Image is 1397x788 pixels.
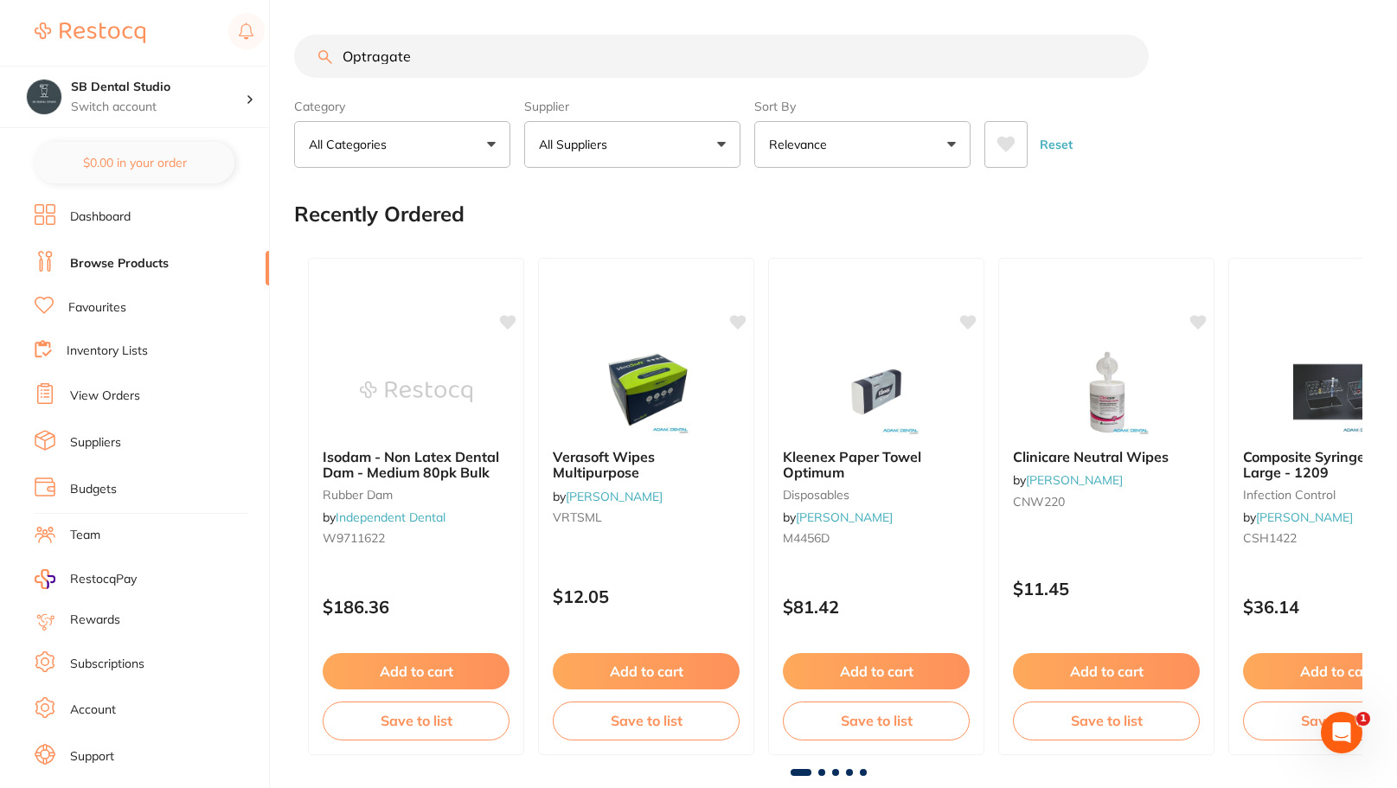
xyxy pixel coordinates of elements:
a: View Orders [70,388,140,405]
span: by [323,509,445,525]
a: Account [70,702,116,719]
img: Clinicare Neutral Wipes [1050,349,1163,435]
button: All Suppliers [524,121,740,168]
h4: SB Dental Studio [71,79,246,96]
b: Isodam - Non Latex Dental Dam - Medium 80pk Bulk [323,449,509,481]
p: All Suppliers [539,136,614,153]
button: Add to cart [553,653,740,689]
p: $81.42 [783,597,970,617]
a: [PERSON_NAME] [566,489,663,504]
label: Category [294,99,510,114]
img: Isodam - Non Latex Dental Dam - Medium 80pk Bulk [360,349,472,435]
span: by [783,509,893,525]
b: Kleenex Paper Towel Optimum [783,449,970,481]
b: Clinicare Neutral Wipes [1013,449,1200,464]
img: Composite Syringe Holder Large - 1209 [1280,349,1393,435]
button: $0.00 in your order [35,142,234,183]
button: Add to cart [783,653,970,689]
a: Subscriptions [70,656,144,673]
a: Favourites [68,299,126,317]
img: RestocqPay [35,569,55,589]
a: Restocq Logo [35,13,145,53]
a: Team [70,527,100,544]
button: Add to cart [1013,653,1200,689]
a: Inventory Lists [67,343,148,360]
button: Reset [1035,121,1078,168]
img: Kleenex Paper Towel Optimum [820,349,932,435]
p: Relevance [769,136,834,153]
p: All Categories [309,136,394,153]
span: by [553,489,663,504]
a: Suppliers [70,434,121,452]
iframe: Intercom live chat [1321,712,1362,753]
label: Sort By [754,99,971,114]
a: Dashboard [70,208,131,226]
span: RestocqPay [70,571,137,588]
span: 1 [1356,712,1370,726]
small: M4456D [783,531,970,545]
button: Save to list [1013,702,1200,740]
a: [PERSON_NAME] [796,509,893,525]
button: Save to list [783,702,970,740]
small: CNW220 [1013,495,1200,509]
a: Browse Products [70,255,169,272]
small: W9711622 [323,531,509,545]
a: Rewards [70,612,120,629]
span: by [1013,472,1123,488]
a: [PERSON_NAME] [1256,509,1353,525]
img: SB Dental Studio [27,80,61,114]
a: [PERSON_NAME] [1026,472,1123,488]
b: Verasoft Wipes Multipurpose [553,449,740,481]
small: VRTSML [553,510,740,524]
a: Independent Dental [336,509,445,525]
button: All Categories [294,121,510,168]
img: Restocq Logo [35,22,145,43]
img: Verasoft Wipes Multipurpose [590,349,702,435]
button: Add to cart [323,653,509,689]
button: Relevance [754,121,971,168]
p: $12.05 [553,586,740,606]
p: Switch account [71,99,246,116]
p: $11.45 [1013,579,1200,599]
p: $186.36 [323,597,509,617]
span: by [1243,509,1353,525]
a: Budgets [70,481,117,498]
a: RestocqPay [35,569,137,589]
h2: Recently Ordered [294,202,465,227]
button: Save to list [553,702,740,740]
a: Support [70,748,114,766]
button: Save to list [323,702,509,740]
input: Search Products [294,35,1149,78]
label: Supplier [524,99,740,114]
small: rubber dam [323,488,509,502]
small: disposables [783,488,970,502]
